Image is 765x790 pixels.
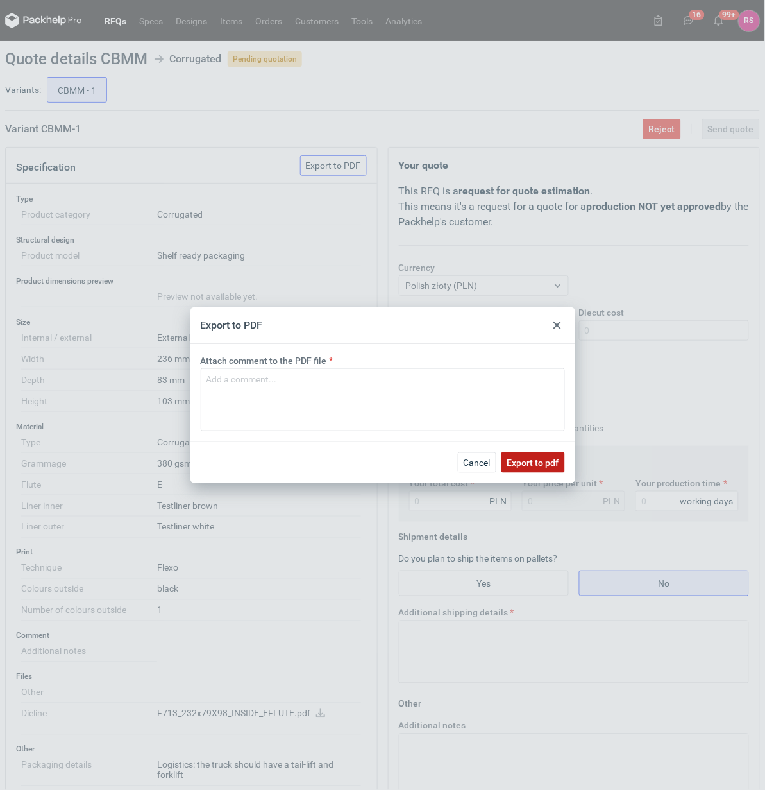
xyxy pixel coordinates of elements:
[464,458,491,467] span: Cancel
[201,318,263,332] div: Export to PDF
[458,452,496,473] button: Cancel
[507,458,559,467] span: Export to pdf
[501,452,565,473] button: Export to pdf
[201,354,327,367] label: Attach comment to the PDF file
